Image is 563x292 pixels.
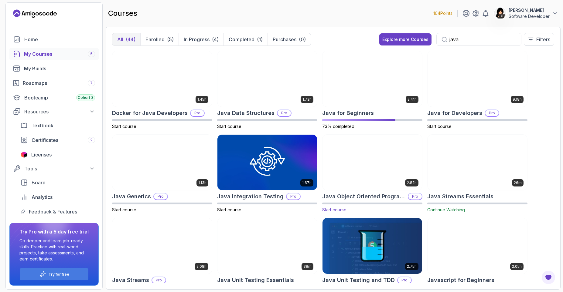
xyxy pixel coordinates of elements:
[31,151,52,158] span: Licenses
[108,8,137,18] h2: courses
[19,238,89,262] p: Go deeper and learn job-ready skills. Practice with real-world projects, take assessments, and ea...
[427,276,494,284] h2: Javascript for Beginners
[407,264,417,269] p: 2.75h
[23,79,95,87] div: Roadmaps
[427,207,465,212] span: Continue Watching
[449,36,516,43] input: Search...
[217,51,317,107] img: Java Data Structures card
[536,36,550,43] p: Filters
[20,152,28,158] img: jetbrains icon
[13,9,57,18] a: Landing page
[32,136,58,144] span: Certificates
[112,33,140,45] button: All(44)
[428,135,527,190] img: Java Streams Essentials card
[32,193,53,201] span: Analytics
[140,33,179,45] button: Enrolled(5)
[379,33,432,45] button: Explore more Courses
[112,109,188,117] h2: Docker for Java Developers
[9,163,99,174] button: Tools
[9,48,99,60] a: courses
[408,97,417,102] p: 2.41h
[90,138,93,143] span: 2
[278,110,291,116] p: Pro
[509,7,550,13] p: [PERSON_NAME]
[145,36,165,43] p: Enrolled
[17,119,99,132] a: textbook
[112,51,212,107] img: Docker for Java Developers card
[24,65,95,72] div: My Builds
[179,33,223,45] button: In Progress(4)
[322,276,395,284] h2: Java Unit Testing and TDD
[513,97,522,102] p: 9.18h
[152,277,165,283] p: Pro
[17,149,99,161] a: licenses
[167,36,174,43] div: (5)
[217,207,241,212] span: Start course
[223,33,268,45] button: Completed(1)
[24,94,95,101] div: Bootcamp
[112,192,151,201] h2: Java Generics
[24,165,95,172] div: Tools
[78,95,94,100] span: Cohort 3
[154,193,167,200] p: Pro
[19,268,89,280] button: Try for free
[126,36,135,43] div: (44)
[217,135,317,190] img: Java Integration Testing card
[398,277,411,283] p: Pro
[217,192,284,201] h2: Java Integration Testing
[229,36,254,43] p: Completed
[408,193,422,200] p: Pro
[322,218,422,274] img: Java Unit Testing and TDD card
[217,109,275,117] h2: Java Data Structures
[257,36,263,43] div: (1)
[49,272,69,277] p: Try for free
[17,134,99,146] a: certificates
[9,106,99,117] button: Resources
[427,109,482,117] h2: Java for Developers
[9,92,99,104] a: bootcamp
[197,97,206,102] p: 1.45h
[29,208,77,215] span: Feedback & Features
[90,52,93,56] span: 5
[428,51,527,107] img: Java for Developers card
[514,180,522,185] p: 26m
[112,135,212,190] img: Java Generics card
[287,193,300,200] p: Pro
[382,36,428,42] div: Explore more Courses
[31,122,53,129] span: Textbook
[24,50,95,58] div: My Courses
[322,51,422,107] img: Java for Beginners card
[302,97,312,102] p: 1.72h
[322,109,374,117] h2: Java for Beginners
[428,218,527,274] img: Javascript for Beginners card
[24,108,95,115] div: Resources
[112,218,212,274] img: Java Streams card
[494,8,506,19] img: user profile image
[217,218,317,274] img: Java Unit Testing Essentials card
[9,33,99,45] a: home
[17,191,99,203] a: analytics
[322,124,354,129] span: 73% completed
[512,264,522,269] p: 2.05h
[541,270,556,285] button: Open Feedback Button
[427,124,452,129] span: Start course
[320,133,425,192] img: Java Object Oriented Programming card
[299,36,306,43] div: (0)
[494,7,558,19] button: user profile image[PERSON_NAME]Software Developer
[212,36,219,43] div: (4)
[112,207,136,212] span: Start course
[32,179,46,186] span: Board
[184,36,210,43] p: In Progress
[191,110,204,116] p: Pro
[302,180,312,185] p: 1.67h
[17,176,99,189] a: board
[427,192,493,201] h2: Java Streams Essentials
[9,77,99,89] a: roadmaps
[217,124,241,129] span: Start course
[485,110,499,116] p: Pro
[17,206,99,218] a: feedback
[217,276,294,284] h2: Java Unit Testing Essentials
[524,33,554,46] button: Filters
[268,33,311,45] button: Purchases(0)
